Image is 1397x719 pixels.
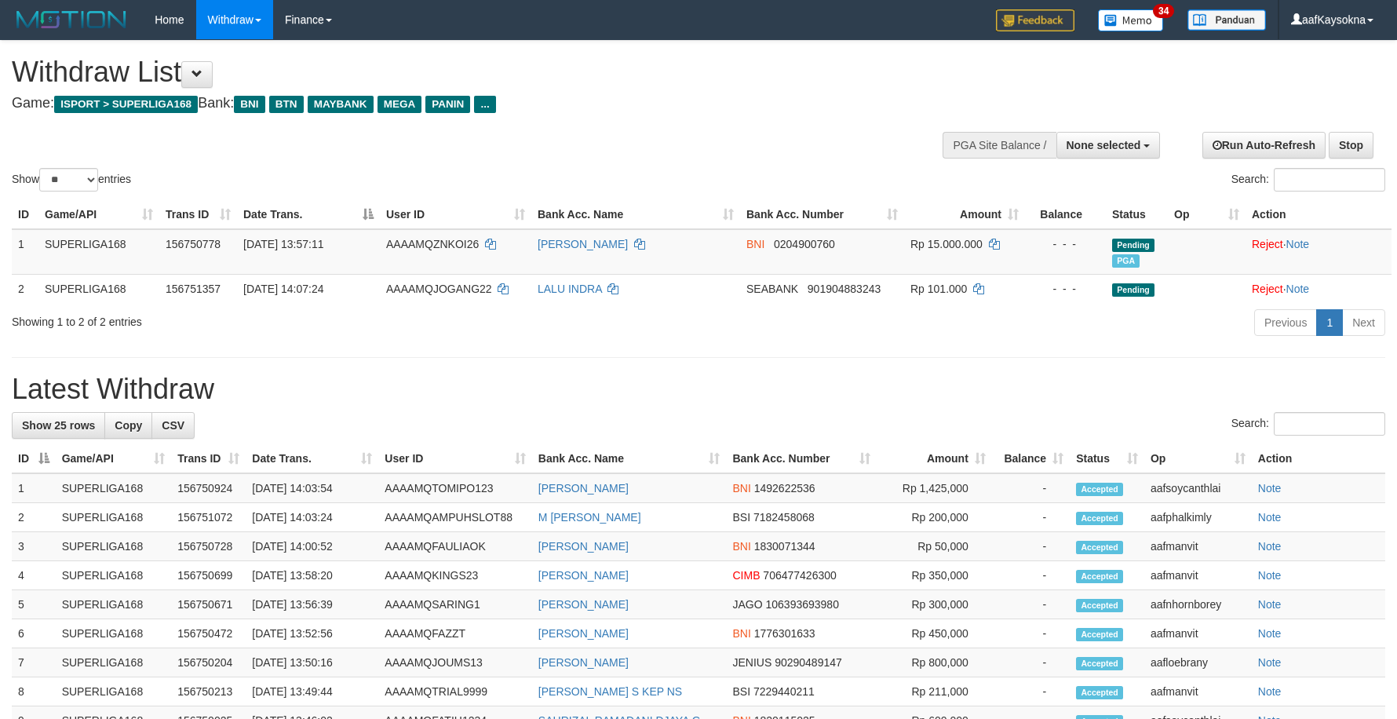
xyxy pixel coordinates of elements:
td: 2 [12,503,56,532]
td: Rp 300,000 [877,590,992,619]
a: 1 [1316,309,1343,336]
a: [PERSON_NAME] [538,627,629,640]
a: LALU INDRA [538,283,602,295]
td: - [992,532,1070,561]
div: - - - [1031,236,1100,252]
h1: Latest Withdraw [12,374,1385,405]
td: · [1246,229,1392,275]
span: Copy [115,419,142,432]
th: Date Trans.: activate to sort column ascending [246,444,378,473]
span: Marked by aafsoycanthlai [1112,254,1140,268]
span: BSI [732,511,750,524]
span: Accepted [1076,657,1123,670]
th: User ID: activate to sort column ascending [380,200,531,229]
label: Search: [1231,412,1385,436]
div: Showing 1 to 2 of 2 entries [12,308,571,330]
span: BTN [269,96,304,113]
span: BSI [732,685,750,698]
span: 156751357 [166,283,221,295]
span: CSV [162,419,184,432]
td: AAAAMQTOMIPO123 [378,473,531,503]
td: AAAAMQSARING1 [378,590,531,619]
span: Accepted [1076,570,1123,583]
span: Pending [1112,239,1154,252]
td: 1 [12,229,38,275]
th: Balance: activate to sort column ascending [992,444,1070,473]
a: M [PERSON_NAME] [538,511,641,524]
td: · [1246,274,1392,303]
span: None selected [1067,139,1141,151]
span: JENIUS [732,656,771,669]
a: Note [1258,598,1282,611]
th: Balance [1025,200,1106,229]
span: Copy 1830071344 to clipboard [754,540,815,553]
td: 156750213 [171,677,246,706]
span: Copy 7182458068 to clipboard [753,511,815,524]
th: Action [1252,444,1385,473]
td: 156750728 [171,532,246,561]
span: 156750778 [166,238,221,250]
img: MOTION_logo.png [12,8,131,31]
td: Rp 50,000 [877,532,992,561]
th: ID: activate to sort column descending [12,444,56,473]
td: SUPERLIGA168 [56,590,172,619]
span: CIMB [732,569,760,582]
span: Show 25 rows [22,419,95,432]
a: [PERSON_NAME] [538,238,628,250]
th: Bank Acc. Number: activate to sort column ascending [726,444,877,473]
th: Bank Acc. Name: activate to sort column ascending [532,444,727,473]
td: [DATE] 13:50:16 [246,648,378,677]
input: Search: [1274,168,1385,192]
img: panduan.png [1187,9,1266,31]
td: 156750924 [171,473,246,503]
label: Show entries [12,168,131,192]
td: Rp 1,425,000 [877,473,992,503]
input: Search: [1274,412,1385,436]
h1: Withdraw List [12,57,916,88]
span: ... [474,96,495,113]
img: Feedback.jpg [996,9,1074,31]
span: [DATE] 13:57:11 [243,238,323,250]
td: Rp 211,000 [877,677,992,706]
img: Button%20Memo.svg [1098,9,1164,31]
span: Accepted [1076,541,1123,554]
span: Rp 15.000.000 [910,238,983,250]
td: 2 [12,274,38,303]
a: [PERSON_NAME] [538,482,629,495]
span: BNI [746,238,764,250]
th: Status [1106,200,1168,229]
td: - [992,648,1070,677]
a: Note [1258,569,1282,582]
td: Rp 450,000 [877,619,992,648]
h4: Game: Bank: [12,96,916,111]
span: Copy 106393693980 to clipboard [765,598,838,611]
select: Showentries [39,168,98,192]
td: 3 [12,532,56,561]
td: 7 [12,648,56,677]
a: Run Auto-Refresh [1202,132,1326,159]
span: Accepted [1076,628,1123,641]
td: Rp 800,000 [877,648,992,677]
td: aafmanvit [1144,532,1252,561]
td: - [992,677,1070,706]
td: AAAAMQKINGS23 [378,561,531,590]
span: Pending [1112,283,1154,297]
a: Show 25 rows [12,412,105,439]
span: MAYBANK [308,96,374,113]
button: None selected [1056,132,1161,159]
span: AAAAMQZNKOI26 [386,238,479,250]
th: Amount: activate to sort column ascending [877,444,992,473]
td: - [992,473,1070,503]
span: SEABANK [746,283,798,295]
td: [DATE] 14:00:52 [246,532,378,561]
a: Note [1258,482,1282,495]
a: Previous [1254,309,1317,336]
td: [DATE] 13:49:44 [246,677,378,706]
th: Bank Acc. Number: activate to sort column ascending [740,200,904,229]
td: - [992,619,1070,648]
td: Rp 200,000 [877,503,992,532]
td: aafnhornborey [1144,590,1252,619]
a: [PERSON_NAME] [538,598,629,611]
td: SUPERLIGA168 [56,532,172,561]
td: aafmanvit [1144,619,1252,648]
